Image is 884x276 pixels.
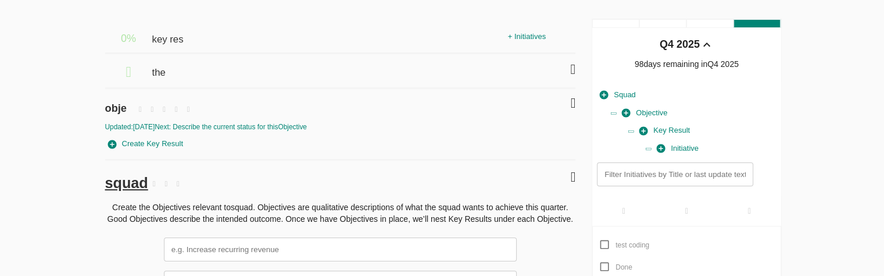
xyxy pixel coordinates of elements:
span: obje [105,89,130,116]
input: e.g. Increase recurring revenue [164,238,517,261]
div: + Initiatives [505,28,549,46]
button: Create Key Result [105,135,187,153]
span: Done [615,263,632,271]
span: Key Result [639,124,690,137]
p: Create the Objectives relevant to squad . Objectives are qualitative descriptions of what the squ... [105,201,576,225]
span: 98 days remaining in Q4 2025 [635,59,739,69]
span: Create Key Result [108,137,184,151]
span: 0 % [121,33,136,44]
span: key res [152,21,186,47]
button: Objective [619,104,670,122]
button: Key Result [636,122,693,140]
input: Filter Initiatives by Title or last update text [597,162,753,186]
button: Squad [597,86,639,104]
span: squad [105,175,148,191]
span: Squad [600,89,636,102]
div: Q4 2025 [660,37,700,52]
div: Updated: [DATE] Next: Describe the current status for this Objective [105,122,576,132]
span: the [152,54,168,80]
span: test coding [615,241,649,249]
span: Initiative [657,142,699,155]
button: Initiative [654,140,702,158]
span: Objective [622,107,667,120]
